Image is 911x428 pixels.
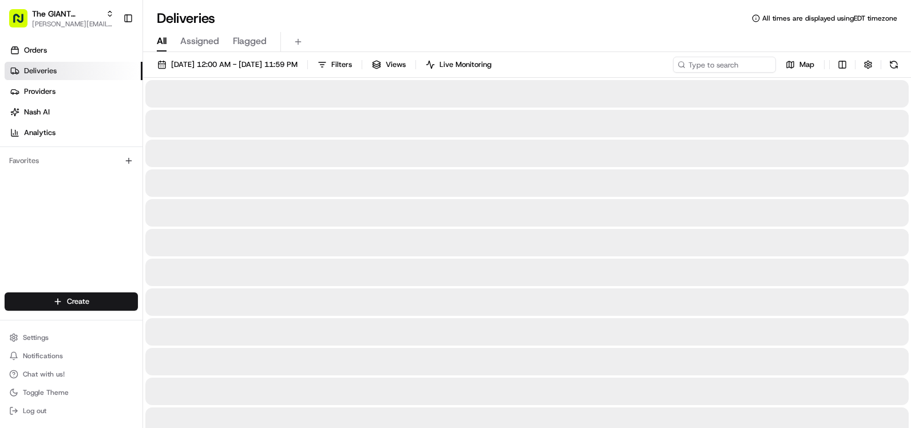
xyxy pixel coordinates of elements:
div: Favorites [5,152,138,170]
button: [PERSON_NAME][EMAIL_ADDRESS][PERSON_NAME][DOMAIN_NAME] [32,19,114,29]
span: Live Monitoring [439,60,492,70]
button: Chat with us! [5,366,138,382]
span: Nash AI [24,107,50,117]
span: Views [386,60,406,70]
button: Live Monitoring [421,57,497,73]
span: All times are displayed using EDT timezone [762,14,897,23]
span: Map [799,60,814,70]
span: Toggle Theme [23,388,69,397]
a: Providers [5,82,142,101]
button: Map [781,57,819,73]
span: Filters [331,60,352,70]
button: Create [5,292,138,311]
button: Notifications [5,348,138,364]
a: Deliveries [5,62,142,80]
span: All [157,34,167,48]
button: [DATE] 12:00 AM - [DATE] 11:59 PM [152,57,303,73]
button: Toggle Theme [5,385,138,401]
span: Log out [23,406,46,415]
span: [DATE] 12:00 AM - [DATE] 11:59 PM [171,60,298,70]
input: Type to search [673,57,776,73]
span: Create [67,296,89,307]
a: Orders [5,41,142,60]
span: Notifications [23,351,63,360]
span: Assigned [180,34,219,48]
span: Providers [24,86,56,97]
button: The GIANT Company [32,8,101,19]
button: Settings [5,330,138,346]
button: The GIANT Company[PERSON_NAME][EMAIL_ADDRESS][PERSON_NAME][DOMAIN_NAME] [5,5,118,32]
h1: Deliveries [157,9,215,27]
button: Refresh [886,57,902,73]
button: Log out [5,403,138,419]
span: Orders [24,45,47,56]
span: Analytics [24,128,56,138]
button: Views [367,57,411,73]
span: Flagged [233,34,267,48]
span: Chat with us! [23,370,65,379]
button: Filters [312,57,357,73]
a: Analytics [5,124,142,142]
a: Nash AI [5,103,142,121]
span: Settings [23,333,49,342]
span: Deliveries [24,66,57,76]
